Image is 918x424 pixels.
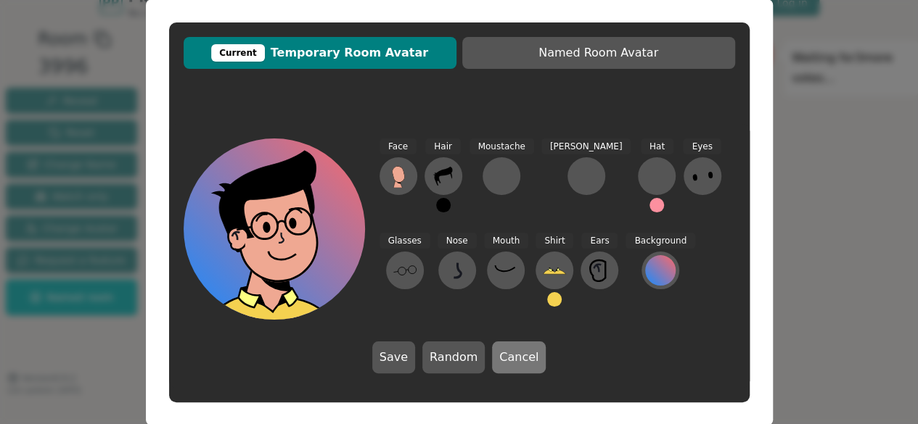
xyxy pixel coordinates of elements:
[536,233,573,249] span: Shirt
[422,341,485,373] button: Random
[191,44,449,62] span: Temporary Room Avatar
[470,138,534,155] span: Moustache
[626,233,695,249] span: Background
[380,138,417,155] span: Face
[683,138,721,155] span: Eyes
[184,37,456,69] button: CurrentTemporary Room Avatar
[380,233,430,249] span: Glasses
[484,233,529,249] span: Mouth
[462,37,735,69] button: Named Room Avatar
[438,233,477,249] span: Nose
[492,341,546,373] button: Cancel
[211,44,265,62] div: Current
[425,138,461,155] span: Hair
[641,138,673,155] span: Hat
[372,341,415,373] button: Save
[581,233,618,249] span: Ears
[541,138,631,155] span: [PERSON_NAME]
[470,44,728,62] span: Named Room Avatar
